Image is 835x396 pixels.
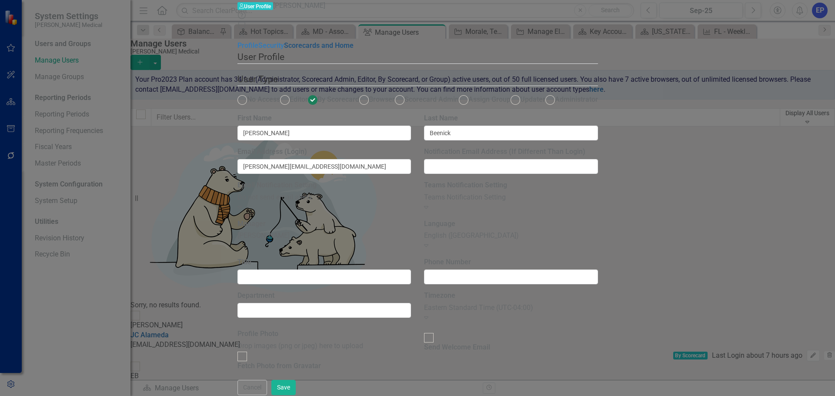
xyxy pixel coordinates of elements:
div: Send Welcome Email [424,343,490,353]
label: Email Address (Login) [237,147,307,157]
span: Assign Group [468,95,511,103]
button: Save [271,380,296,395]
a: Scorecards and Home [284,41,354,50]
span: Scorecard Admin [404,95,459,103]
label: Phone Number [424,257,471,267]
label: Last Name [424,113,458,123]
div: Eastern Standard Time (UTC-04:00) [424,303,598,313]
span: Browser [369,95,395,103]
span: Administrator [555,95,598,103]
label: Manager [237,219,266,229]
label: Department [237,291,274,301]
div: English ([GEOGRAPHIC_DATA]) [424,231,598,241]
label: Email Notification Setting [237,180,317,190]
a: Security [258,41,284,50]
span: Updater [520,95,545,103]
label: Title [237,257,251,267]
div: [PERSON_NAME] [237,231,411,241]
div: Drop images (png or jpeg) here to upload [237,341,411,351]
div: Teams Notification Setting [424,193,598,203]
span: By Scorecard [317,95,359,103]
label: Language [424,219,455,229]
label: First Name [237,113,272,123]
div: Fetch Photo from Gravatar [237,361,321,371]
span: User Profile [237,2,273,10]
label: Teams Notification Setting [424,180,507,190]
label: Profile Photo [237,329,278,339]
label: Notification Email Address (If Different Than Login) [424,147,585,157]
div: Do not send email alerts [237,193,411,203]
a: Profile [237,41,258,50]
button: Cancel [237,380,267,395]
legend: User Type [237,73,598,86]
legend: User Profile [237,50,598,64]
span: No Access [247,95,280,103]
span: Editor [290,95,308,103]
span: [PERSON_NAME] [273,1,325,10]
label: Timezone [424,291,455,301]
